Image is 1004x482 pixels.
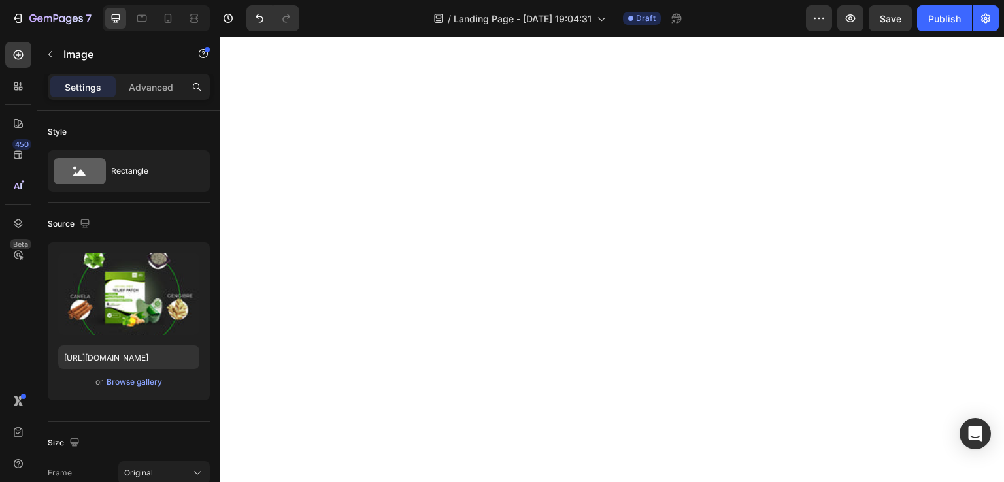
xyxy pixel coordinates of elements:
[63,46,175,62] p: Image
[960,418,991,449] div: Open Intercom Messenger
[928,12,961,25] div: Publish
[10,239,31,249] div: Beta
[454,12,592,25] span: Landing Page - [DATE] 19:04:31
[48,434,82,452] div: Size
[12,139,31,150] div: 450
[48,467,72,479] label: Frame
[448,12,451,25] span: /
[111,156,191,186] div: Rectangle
[95,374,103,390] span: or
[917,5,972,31] button: Publish
[246,5,299,31] div: Undo/Redo
[106,376,163,389] button: Browse gallery
[48,126,67,138] div: Style
[220,37,1004,482] iframe: Design area
[124,467,153,479] span: Original
[880,13,901,24] span: Save
[636,12,656,24] span: Draft
[107,376,162,388] div: Browse gallery
[65,80,101,94] p: Settings
[129,80,173,94] p: Advanced
[48,216,93,233] div: Source
[86,10,92,26] p: 7
[5,5,97,31] button: 7
[58,253,199,335] img: preview-image
[869,5,912,31] button: Save
[58,345,199,369] input: https://example.com/image.jpg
